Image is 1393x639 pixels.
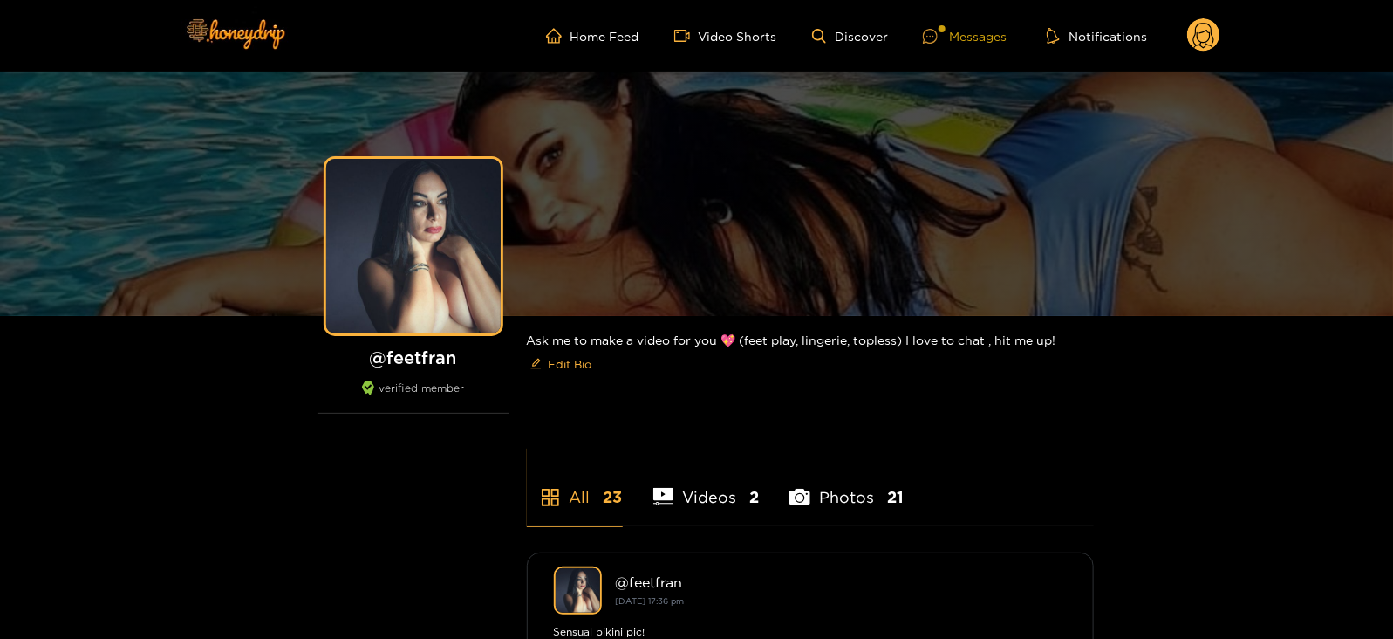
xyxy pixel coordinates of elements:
span: 21 [887,486,904,508]
span: home [546,28,570,44]
span: Edit Bio [549,355,592,373]
small: [DATE] 17:36 pm [616,596,685,606]
div: Ask me to make a video for you 💖 (feet play, lingerie, topless) I love to chat , hit me up! [527,316,1094,392]
span: video-camera [674,28,699,44]
li: Photos [789,447,904,526]
div: verified member [318,381,509,414]
span: 2 [749,486,759,508]
div: @ feetfran [616,574,1067,590]
button: Notifications [1041,27,1152,45]
span: edit [530,358,542,371]
button: editEdit Bio [527,350,596,378]
span: appstore [540,487,561,508]
img: feetfran [554,567,602,615]
div: Messages [923,26,1007,46]
li: All [527,447,623,526]
li: Videos [653,447,760,526]
a: Home Feed [546,28,639,44]
span: 23 [604,486,623,508]
a: Video Shorts [674,28,777,44]
h1: @ feetfran [318,347,509,368]
a: Discover [812,29,888,44]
